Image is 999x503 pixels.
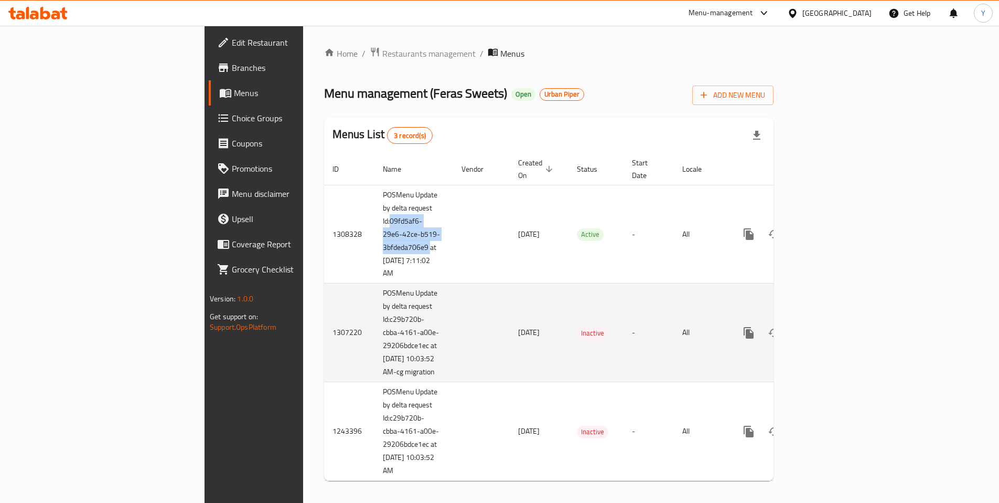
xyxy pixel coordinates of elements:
div: Menu-management [689,7,753,19]
div: Total records count [387,127,433,144]
th: Actions [728,153,845,185]
span: Status [577,163,611,175]
span: Version: [210,292,235,306]
span: Menus [234,87,363,99]
td: All [674,185,728,284]
span: Locale [682,163,715,175]
td: All [674,284,728,382]
div: Open [511,88,535,101]
span: Inactive [577,327,608,339]
span: Choice Groups [232,112,363,124]
a: Promotions [209,156,371,181]
button: more [736,320,761,345]
span: Created On [518,156,556,182]
td: POSMenu Update by delta request Id:09fd5af6-29e6-42ce-b519-3bfdeda706e9 at [DATE] 7:11:02 AM [374,185,453,284]
td: - [624,284,674,382]
span: Grocery Checklist [232,263,363,276]
span: Y [981,7,985,19]
a: Restaurants management [370,47,476,60]
nav: breadcrumb [324,47,774,60]
span: [DATE] [518,227,540,241]
td: - [624,185,674,284]
li: / [480,47,484,60]
span: Coupons [232,137,363,150]
a: Coupons [209,131,371,156]
span: Upsell [232,213,363,225]
button: Change Status [761,222,787,247]
span: Add New Menu [701,89,765,102]
span: Menu disclaimer [232,187,363,200]
span: Get support on: [210,310,258,323]
span: Active [577,228,604,240]
a: Support.OpsPlatform [210,320,276,334]
span: Open [511,90,535,99]
span: Name [383,163,415,175]
a: Menu disclaimer [209,181,371,206]
a: Grocery Checklist [209,257,371,282]
span: Start Date [632,156,661,182]
h2: Menus List [332,127,433,144]
span: Vendor [461,163,497,175]
span: Menus [500,47,524,60]
td: POSMenu Update by delta request Id:c29b720b-cbba-4161-a00e-29206bdce1ec at [DATE] 10:03:52 AM [374,382,453,481]
span: Edit Restaurant [232,36,363,49]
button: Change Status [761,419,787,444]
span: [DATE] [518,424,540,438]
span: Branches [232,61,363,74]
span: Menu management ( Feras Sweets ) [324,81,507,105]
button: more [736,222,761,247]
span: Restaurants management [382,47,476,60]
button: more [736,419,761,444]
span: 1.0.0 [237,292,253,306]
a: Upsell [209,206,371,232]
td: All [674,382,728,481]
a: Branches [209,55,371,80]
span: [DATE] [518,326,540,339]
a: Menus [209,80,371,106]
div: [GEOGRAPHIC_DATA] [802,7,872,19]
a: Edit Restaurant [209,30,371,55]
span: Inactive [577,426,608,438]
div: Active [577,228,604,241]
a: Choice Groups [209,106,371,131]
button: Add New Menu [692,86,774,105]
span: 3 record(s) [388,131,432,141]
a: Coverage Report [209,232,371,257]
td: - [624,382,674,481]
span: Urban Piper [540,90,584,99]
button: Change Status [761,320,787,345]
span: Promotions [232,162,363,175]
div: Export file [744,123,769,148]
span: Coverage Report [232,238,363,250]
table: enhanced table [324,153,845,481]
td: POSMenu Update by delta request Id:c29b720b-cbba-4161-a00e-29206bdce1ec at [DATE] 10:03:52 AM-cg ... [374,284,453,382]
span: ID [332,163,352,175]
